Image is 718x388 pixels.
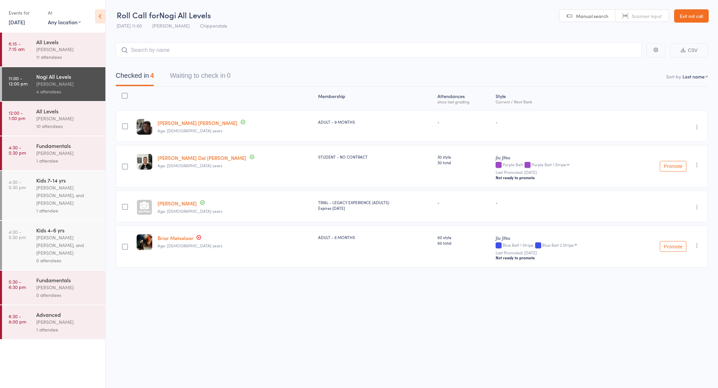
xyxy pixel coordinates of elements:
[437,240,490,246] span: 60 total
[9,179,26,190] time: 4:30 - 5:30 pm
[48,18,81,26] div: Any location
[36,284,100,291] div: [PERSON_NAME]
[152,22,189,29] span: [PERSON_NAME]
[2,67,105,101] a: 11:00 -12:00 pmNogi All Levels[PERSON_NAME]4 attendees
[36,149,100,157] div: [PERSON_NAME]
[435,89,493,107] div: Atten­dances
[315,89,435,107] div: Membership
[9,279,26,290] time: 5:30 - 6:30 pm
[36,326,100,333] div: 1 attendee
[158,234,193,241] a: Briar Metselaar
[2,271,105,305] a: 5:30 -6:30 pmFundamentals[PERSON_NAME]0 attendees
[496,199,626,205] div: -
[496,170,626,175] small: Last Promoted: [DATE]
[36,184,100,207] div: [PERSON_NAME] [PERSON_NAME], and [PERSON_NAME]
[9,110,25,121] time: 12:00 - 1:00 pm
[36,226,100,234] div: Kids 4-6 yrs
[660,241,686,252] button: Promote
[150,72,154,79] div: 4
[318,119,432,125] div: ADULT - 9 MONTHS
[158,200,197,207] a: [PERSON_NAME]
[36,80,100,88] div: [PERSON_NAME]
[48,7,81,18] div: At
[674,9,709,23] a: Exit roll call
[2,171,105,220] a: 4:30 -5:30 pmKids 7-14 yrs[PERSON_NAME] [PERSON_NAME], and [PERSON_NAME]1 attendee
[496,234,626,241] div: Jiu Jitsu
[318,234,432,240] div: ADULT - 6 MONTHS
[9,41,25,52] time: 6:15 - 7:15 am
[9,229,26,240] time: 4:30 - 5:30 pm
[9,314,26,324] time: 6:30 - 8:00 pm
[36,142,100,149] div: Fundamentals
[496,99,626,104] div: Current / Next Rank
[437,160,490,165] span: 30 total
[576,13,608,19] span: Manual search
[36,107,100,115] div: All Levels
[2,136,105,170] a: 4:30 -5:30 pmFundamentals[PERSON_NAME]1 attendee
[496,243,626,248] div: Blue Belt 1 Stripe
[632,13,662,19] span: Scanner input
[2,33,105,66] a: 6:15 -7:15 amAll Levels[PERSON_NAME]11 attendees
[437,154,490,160] span: 30 style
[36,157,100,165] div: 1 attendee
[660,161,686,172] button: Promote
[170,68,230,86] button: Waiting to check in0
[437,119,490,125] div: -
[9,18,25,26] a: [DATE]
[116,68,154,86] button: Checked in4
[36,177,100,184] div: Kids 7-14 yrs
[158,119,237,126] a: [PERSON_NAME] [PERSON_NAME]
[159,9,211,20] span: Nogi All Levels
[227,72,230,79] div: 0
[532,162,566,167] div: Purple Belt 1 Stripe
[437,234,490,240] span: 60 style
[318,154,432,160] div: STUDENT - NO CONTRACT
[2,221,105,270] a: 4:30 -5:30 pmKids 4-6 yrs[PERSON_NAME] [PERSON_NAME], and [PERSON_NAME]0 attendees
[36,88,100,95] div: 4 attendees
[682,73,705,80] div: Last name
[117,22,142,29] span: [DATE] 11:00
[137,234,152,250] img: image1705444000.png
[496,154,626,161] div: Jiu Jitsu
[200,22,227,29] span: Chippendale
[36,291,100,299] div: 0 attendees
[36,46,100,53] div: [PERSON_NAME]
[36,257,100,264] div: 0 attendees
[9,145,26,155] time: 4:30 - 5:30 pm
[36,38,100,46] div: All Levels
[117,9,159,20] span: Roll Call for
[9,75,28,86] time: 11:00 - 12:00 pm
[36,318,100,326] div: [PERSON_NAME]
[137,154,152,170] img: image1728983775.png
[36,234,100,257] div: [PERSON_NAME] [PERSON_NAME], and [PERSON_NAME]
[670,43,708,58] button: CSV
[542,243,574,247] div: Blue Belt 2 Stripe
[158,128,222,133] span: Age: [DEMOGRAPHIC_DATA] years
[9,7,41,18] div: Events for
[137,119,152,135] img: image1688462568.png
[496,119,626,125] div: -
[496,250,626,255] small: Last Promoted: [DATE]
[666,73,681,80] label: Sort by
[158,208,222,214] span: Age: [DEMOGRAPHIC_DATA] years
[36,73,100,80] div: Nogi All Levels
[437,99,490,104] div: since last grading
[496,255,626,260] div: Not ready to promote
[496,162,626,168] div: Purple Belt
[36,207,100,214] div: 1 attendee
[496,175,626,180] div: Not ready to promote
[2,305,105,339] a: 6:30 -8:00 pmAdvanced[PERSON_NAME]1 attendee
[36,276,100,284] div: Fundamentals
[36,122,100,130] div: 10 attendees
[437,199,490,205] div: -
[116,43,642,58] input: Search by name
[158,163,222,168] span: Age: [DEMOGRAPHIC_DATA] years
[493,89,629,107] div: Style
[2,102,105,136] a: 12:00 -1:00 pmAll Levels[PERSON_NAME]10 attendees
[318,205,432,211] div: Expires [DATE]
[158,243,222,248] span: Age: [DEMOGRAPHIC_DATA] years
[36,311,100,318] div: Advanced
[318,199,432,211] div: TRIAL - LEGACY EXPERIENCE (ADULTS)
[36,115,100,122] div: [PERSON_NAME]
[36,53,100,61] div: 11 attendees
